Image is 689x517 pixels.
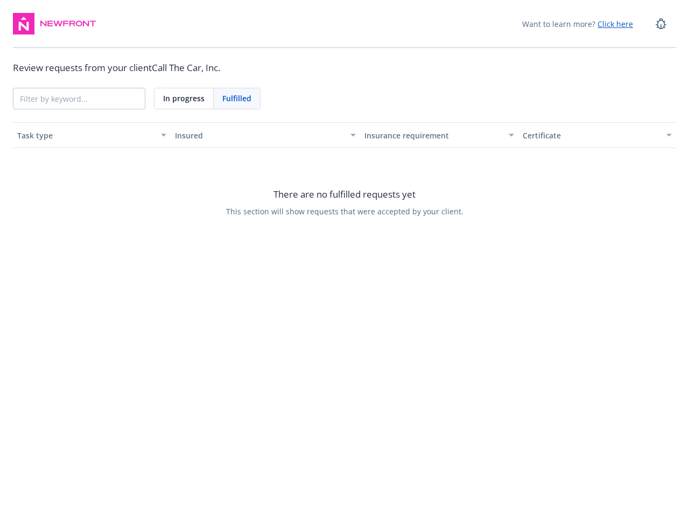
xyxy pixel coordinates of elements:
a: Click here [597,19,633,29]
div: Review requests from your client Call The Car, Inc. [13,61,676,75]
img: Newfront Logo [39,18,97,29]
input: Filter by keyword... [13,88,145,109]
div: Insurance requirement [364,130,502,141]
span: There are no fulfilled requests yet [273,187,416,201]
span: Fulfilled [222,93,251,104]
div: Insured [175,130,344,141]
a: Report a Bug [650,13,672,34]
button: Insured [171,122,360,148]
button: Insurance requirement [360,122,518,148]
button: Task type [13,122,171,148]
img: navigator-logo.svg [13,13,34,34]
div: Task type [17,130,154,141]
span: This section will show requests that were accepted by your client. [226,206,463,217]
span: In progress [163,93,205,104]
button: Certificate [518,122,676,148]
div: Certificate [523,130,660,141]
span: Want to learn more? [522,18,633,30]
